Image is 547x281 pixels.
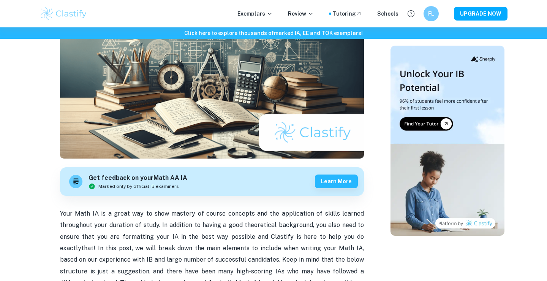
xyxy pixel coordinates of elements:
[288,10,314,18] p: Review
[98,183,179,190] span: Marked only by official IB examiners
[424,6,439,21] button: FL
[89,173,187,183] h6: Get feedback on your Math AA IA
[40,6,88,21] img: Clastify logo
[405,7,417,20] button: Help and Feedback
[454,7,507,21] button: UPGRADE NOW
[237,10,273,18] p: Exemplars
[377,10,398,18] a: Schools
[333,10,362,18] a: Tutoring
[60,167,364,196] a: Get feedback on yourMath AA IAMarked only by official IB examinersLearn more
[427,10,436,18] h6: FL
[2,29,545,37] h6: Click here to explore thousands of marked IA, EE and TOK exemplars !
[315,175,358,188] button: Learn more
[390,46,504,236] img: Thumbnail
[60,6,364,159] img: Math IA Format and Structure cover image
